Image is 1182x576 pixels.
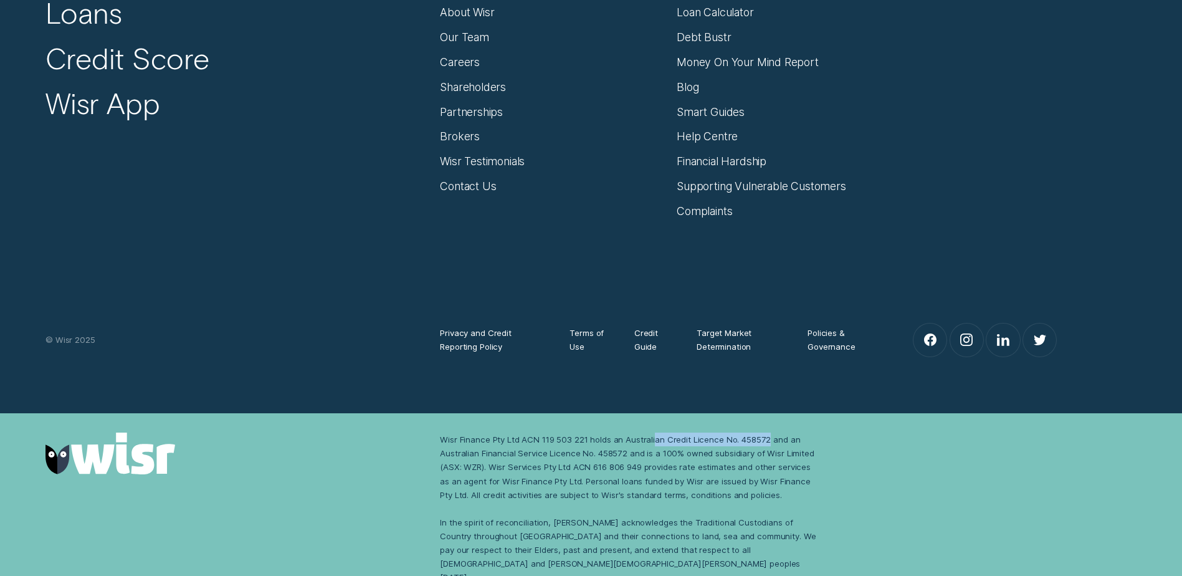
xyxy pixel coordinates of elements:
a: About Wisr [440,6,494,19]
a: Facebook [913,324,946,357]
a: Financial Hardship [677,155,766,168]
a: Help Centre [677,130,738,143]
a: Wisr Testimonials [440,155,525,168]
a: Policies & Governance [808,326,875,353]
a: Partnerships [440,105,503,119]
img: Wisr [45,433,175,474]
a: Careers [440,55,480,69]
a: LinkedIn [986,324,1019,357]
a: Complaints [677,204,732,218]
a: Instagram [950,324,983,357]
a: Shareholders [440,80,506,94]
a: Wisr App [45,85,160,121]
a: Our Team [440,31,489,44]
a: Terms of Use [570,326,609,353]
a: Smart Guides [677,105,745,119]
a: Brokers [440,130,480,143]
a: Credit Score [45,40,209,76]
a: Twitter [1023,324,1056,357]
a: Credit Guide [634,326,672,353]
a: Privacy and Credit Reporting Policy [440,326,545,353]
a: Money On Your Mind Report [677,55,819,69]
a: Blog [677,80,698,94]
a: Contact Us [440,180,496,193]
a: Target Market Determination [697,326,783,353]
a: Supporting Vulnerable Customers [677,180,846,193]
div: © Wisr 2025 [39,333,433,347]
a: Loan Calculator [677,6,753,19]
a: Debt Bustr [677,31,731,44]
